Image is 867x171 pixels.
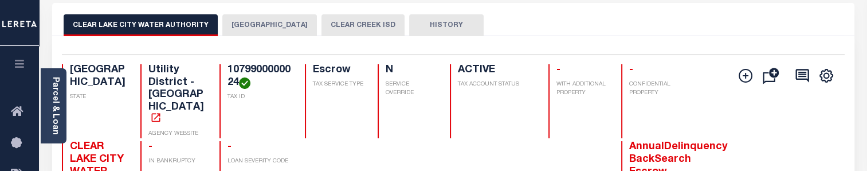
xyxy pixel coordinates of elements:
[409,14,484,36] button: HISTORY
[51,77,59,135] a: Parcel & Loan
[313,80,363,89] p: TAX SERVICE TYPE
[227,157,291,166] p: LOAN SEVERITY CODE
[556,65,560,75] span: -
[70,64,127,89] h4: [GEOGRAPHIC_DATA]
[64,14,218,36] button: CLEAR LAKE CITY WATER AUTHORITY
[70,93,127,102] p: STATE
[227,142,232,152] span: -
[386,64,436,77] h4: N
[148,64,206,126] h4: Utility District - [GEOGRAPHIC_DATA]
[227,93,291,102] p: TAX ID
[458,80,535,89] p: TAX ACCOUNT STATUS
[313,64,363,77] h4: Escrow
[321,14,405,36] button: CLEAR CREEK ISD
[458,64,535,77] h4: ACTIVE
[227,64,291,89] h4: 1079900000024
[148,142,152,152] span: -
[629,65,633,75] span: -
[386,80,436,98] p: SERVICE OVERRIDE
[629,80,686,98] p: CONFIDENTIAL PROPERTY
[222,14,317,36] button: [GEOGRAPHIC_DATA]
[148,157,206,166] p: IN BANKRUPTCY
[556,80,607,98] p: WITH ADDITIONAL PROPERTY
[148,130,206,138] p: AGENCY WEBSITE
